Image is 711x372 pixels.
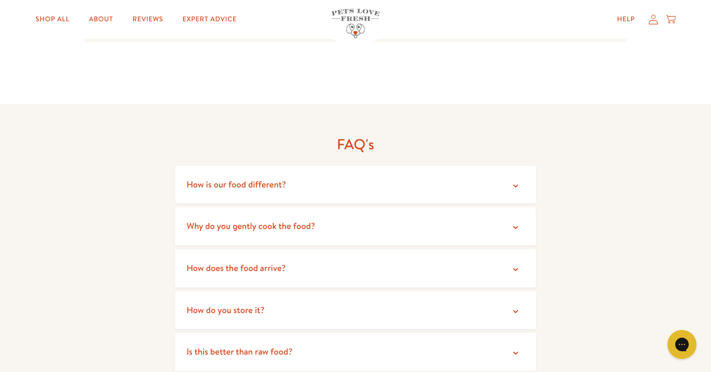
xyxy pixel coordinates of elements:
a: Shop All [28,10,77,29]
summary: Why do you gently cook the food? [175,207,536,245]
summary: Is this better than raw food? [175,333,536,371]
a: Reviews [125,10,171,29]
img: Pets Love Fresh [331,9,380,38]
a: Expert Advice [175,10,244,29]
span: Is this better than raw food? [187,345,293,358]
a: About [81,10,121,29]
iframe: Gorgias live chat messenger [663,327,701,362]
summary: How do you store it? [175,291,536,329]
summary: How is our food different? [175,166,536,204]
span: How does the food arrive? [187,262,286,274]
a: Help [609,10,643,29]
span: How is our food different? [187,178,286,190]
span: How do you store it? [187,304,265,316]
span: Why do you gently cook the food? [187,220,315,232]
summary: How does the food arrive? [175,249,536,287]
h2: FAQ's [201,135,510,154]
